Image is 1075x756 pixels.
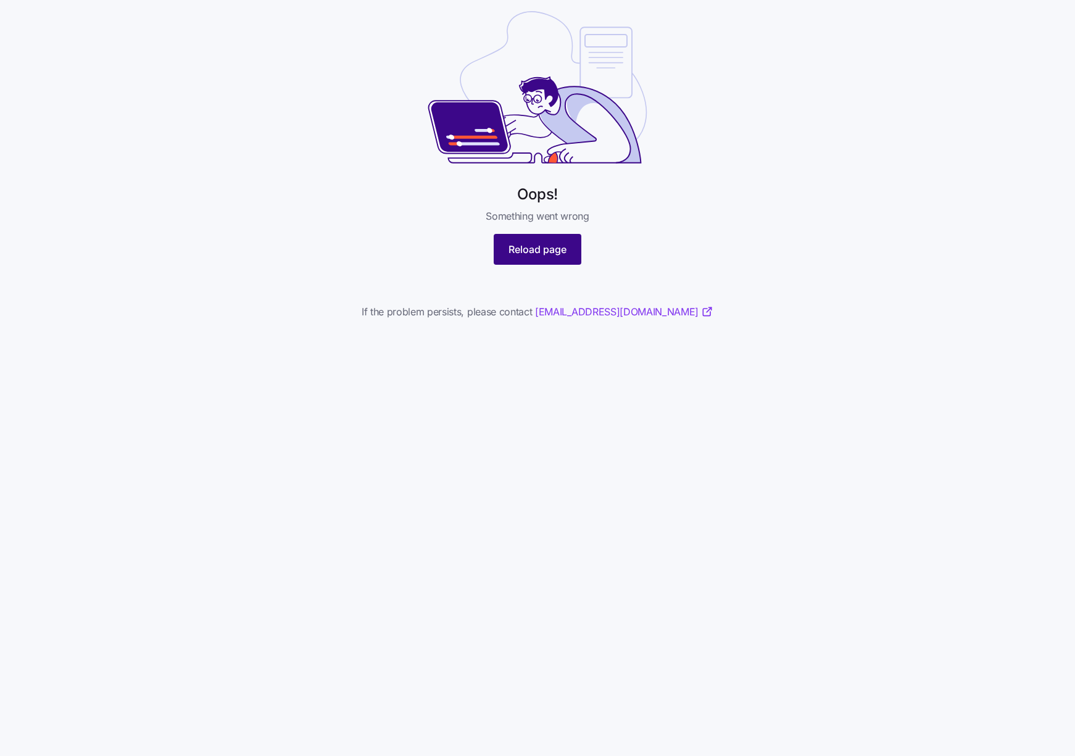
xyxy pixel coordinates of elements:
[508,242,567,257] span: Reload page
[494,234,581,265] button: Reload page
[362,304,713,320] span: If the problem persists, please contact
[517,185,558,204] h1: Oops!
[535,304,713,320] a: [EMAIL_ADDRESS][DOMAIN_NAME]
[486,209,589,224] span: Something went wrong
